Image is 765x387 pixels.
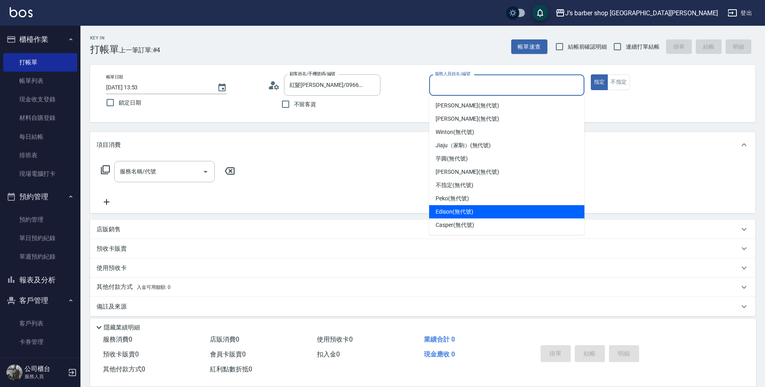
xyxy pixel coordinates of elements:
[106,81,209,94] input: YYYY/MM/DD hh:mm
[436,128,474,136] span: Winton (無代號)
[3,128,77,146] a: 每日結帳
[90,35,119,41] h2: Key In
[3,333,77,351] a: 卡券管理
[103,336,132,343] span: 服務消費 0
[3,186,77,207] button: 預約管理
[25,373,66,380] p: 服務人員
[90,220,755,239] div: 店販銷售
[137,284,171,290] span: 入金可用餘額: 0
[3,29,77,50] button: 櫃檯作業
[90,132,755,158] div: 項目消費
[3,53,77,72] a: 打帳單
[97,225,121,234] p: 店販銷售
[568,43,607,51] span: 結帳前確認明細
[436,194,469,203] span: Peko (無代號)
[90,297,755,316] div: 備註及來源
[97,245,127,253] p: 預收卡販賣
[104,323,140,332] p: 隱藏業績明細
[436,181,473,189] span: 不指定 (無代號)
[3,229,77,247] a: 單日預約紀錄
[3,247,77,266] a: 單週預約紀錄
[199,165,212,178] button: Open
[210,336,239,343] span: 店販消費 0
[607,74,630,90] button: 不指定
[97,141,121,149] p: 項目消費
[6,364,23,381] img: Person
[565,8,718,18] div: J’s barber shop [GEOGRAPHIC_DATA][PERSON_NAME]
[103,350,139,358] span: 預收卡販賣 0
[532,5,548,21] button: save
[3,270,77,290] button: 報表及分析
[552,5,721,21] button: J’s barber shop [GEOGRAPHIC_DATA][PERSON_NAME]
[3,165,77,183] a: 現場電腦打卡
[90,44,119,55] h3: 打帳單
[3,210,77,229] a: 預約管理
[119,99,141,107] span: 鎖定日期
[511,39,547,54] button: 帳單速查
[3,90,77,109] a: 現金收支登錄
[317,350,340,358] span: 扣入金 0
[424,336,455,343] span: 業績合計 0
[212,78,232,97] button: Choose date, selected date is 2025-08-20
[290,71,335,77] label: 顧客姓名/手機號碼/編號
[436,221,474,229] span: Casper (無代號)
[3,314,77,333] a: 客戶列表
[25,365,66,373] h5: 公司櫃台
[90,278,755,297] div: 其他付款方式入金可用餘額: 0
[436,168,499,176] span: [PERSON_NAME] (無代號)
[436,101,499,110] span: [PERSON_NAME] (無代號)
[103,365,145,373] span: 其他付款方式 0
[724,6,755,21] button: 登出
[3,351,77,370] a: 入金管理
[424,350,455,358] span: 現金應收 0
[436,141,491,150] span: Jiaju（家駒） (無代號)
[317,336,353,343] span: 使用預收卡 0
[436,154,468,163] span: 芋圓 (無代號)
[90,239,755,258] div: 預收卡販賣
[90,258,755,278] div: 使用預收卡
[97,283,171,292] p: 其他付款方式
[97,264,127,272] p: 使用預收卡
[3,146,77,165] a: 排班表
[3,72,77,90] a: 帳單列表
[436,208,473,216] span: Edison (無代號)
[435,71,470,77] label: 服務人員姓名/編號
[591,74,608,90] button: 指定
[3,290,77,311] button: 客戶管理
[119,45,160,55] span: 上一筆訂單:#4
[97,303,127,311] p: 備註及來源
[106,74,123,80] label: 帳單日期
[210,350,246,358] span: 會員卡販賣 0
[10,7,33,17] img: Logo
[626,43,660,51] span: 連續打單結帳
[294,100,317,109] span: 不留客資
[3,109,77,127] a: 材料自購登錄
[436,115,499,123] span: [PERSON_NAME] (無代號)
[210,365,252,373] span: 紅利點數折抵 0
